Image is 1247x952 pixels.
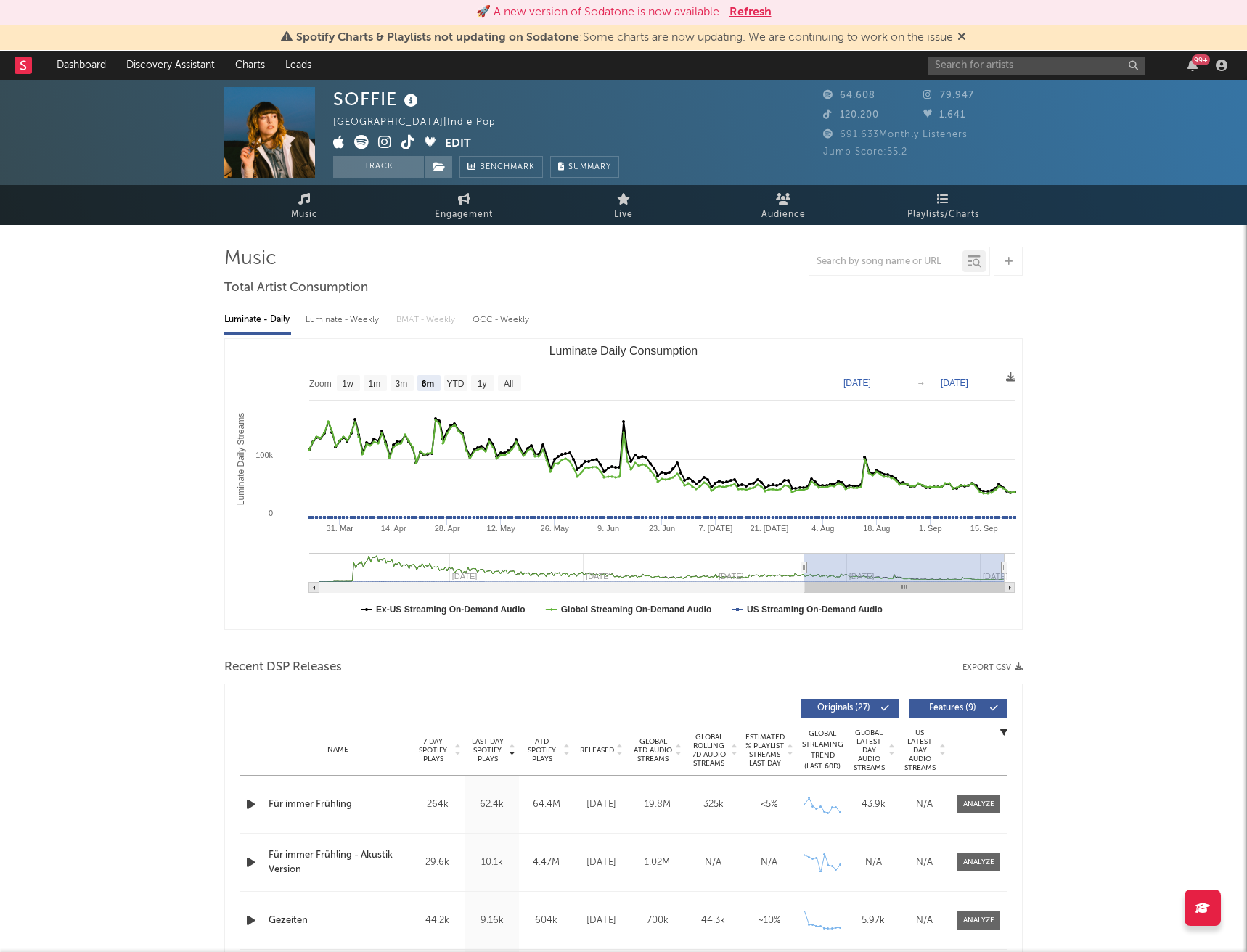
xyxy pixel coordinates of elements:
span: Dismiss [957,32,966,44]
span: Engagement [435,206,493,223]
div: ~ 10 % [745,914,793,928]
span: Total Artist Consumption [224,279,368,297]
span: Spotify Charts & Playlists not updating on Sodatone [296,32,579,44]
span: Originals ( 27 ) [810,704,877,713]
span: Jump Score: 55.2 [823,147,907,157]
div: 4.47M [523,855,570,870]
span: ATD Spotify Plays [523,737,561,763]
span: Summary [568,163,611,171]
span: Global Latest Day Audio Streams [851,729,886,772]
a: Benchmark [459,156,543,178]
div: N/A [745,855,793,870]
span: 79.947 [923,91,974,100]
text: Global Streaming On-Demand Audio [561,604,712,615]
a: Discovery Assistant [116,51,225,80]
div: 🚀 A new version of Sodatone is now available. [476,4,722,21]
div: 64.4M [523,797,570,812]
text: 1y [478,379,487,389]
input: Search by song name or URL [809,256,962,268]
text: 9. Jun [597,524,619,533]
div: [GEOGRAPHIC_DATA] | Indie Pop [333,114,512,131]
div: Für immer Frühling [269,797,406,812]
text: 3m [396,379,408,389]
span: US Latest Day Audio Streams [902,729,937,772]
div: SOFFIE [333,87,422,111]
svg: Luminate Daily Consumption [225,339,1022,629]
div: N/A [902,855,946,870]
div: 62.4k [468,797,515,812]
text: [DATE] [941,378,968,388]
div: Luminate - Daily [224,308,291,332]
div: 99 + [1192,54,1210,65]
span: 7 Day Spotify Plays [414,737,452,763]
text: → [917,378,925,388]
a: Live [544,185,703,225]
div: 9.16k [468,914,515,928]
a: Gezeiten [269,914,406,928]
text: 1. Sep [919,524,942,533]
div: 325k [689,797,737,812]
text: [DATE] [843,378,871,388]
text: 7. [DATE] [699,524,733,533]
div: N/A [689,855,737,870]
div: 44.3k [689,914,737,928]
div: 19.8M [633,797,682,812]
text: 1w [342,379,353,389]
span: 691.633 Monthly Listeners [823,130,968,139]
div: Name [269,744,406,755]
span: Estimated % Playlist Streams Last Day [745,733,785,768]
div: 700k [633,914,682,928]
div: N/A [902,797,946,812]
text: Ex-US Streaming On-Demand Audio [376,604,526,615]
span: Global ATD Audio Streams [633,737,673,763]
button: 99+ [1187,59,1198,71]
span: Playlists/Charts [907,206,979,223]
text: Zoom [309,379,332,389]
button: Originals(27) [801,699,899,718]
button: Track [333,156,424,178]
text: 21. [DATE] [750,524,788,533]
a: Charts [225,51,275,80]
text: 4. Aug [811,524,834,533]
div: 10.1k [468,855,515,870]
div: Für immer Frühling - Akustik Version [269,848,406,877]
div: Global Streaming Trend (Last 60D) [801,729,844,772]
text: 31. Mar [327,524,354,533]
span: 120.200 [823,110,879,120]
div: N/A [851,855,895,870]
text: All [504,379,513,389]
div: 604k [523,914,570,928]
a: Audience [703,185,863,225]
div: 29.6k [414,855,461,870]
span: Features ( 9 ) [919,704,986,713]
span: : Some charts are now updating. We are continuing to work on the issue [296,32,953,44]
a: Music [224,185,384,225]
text: 6m [422,379,434,389]
div: Luminate - Weekly [306,308,382,332]
a: Dashboard [46,51,116,80]
text: 100k [255,451,273,459]
text: 1m [369,379,381,389]
div: 5.97k [851,914,895,928]
text: 26. May [541,524,570,533]
div: [DATE] [577,855,626,870]
button: Summary [550,156,619,178]
text: 12. May [487,524,516,533]
span: Global Rolling 7D Audio Streams [689,733,729,768]
text: US Streaming On-Demand Audio [747,604,883,615]
span: Benchmark [480,159,535,176]
span: Live [614,206,633,223]
text: 18. Aug [863,524,890,533]
span: 64.608 [823,91,875,100]
span: Last Day Spotify Plays [468,737,507,763]
span: Music [291,206,318,223]
button: Export CSV [962,663,1023,672]
a: Engagement [384,185,544,225]
text: 15. Sep [970,524,998,533]
span: 1.641 [923,110,965,120]
button: Refresh [729,4,772,21]
div: <5% [745,797,793,812]
div: 43.9k [851,797,895,812]
text: 14. Apr [381,524,406,533]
